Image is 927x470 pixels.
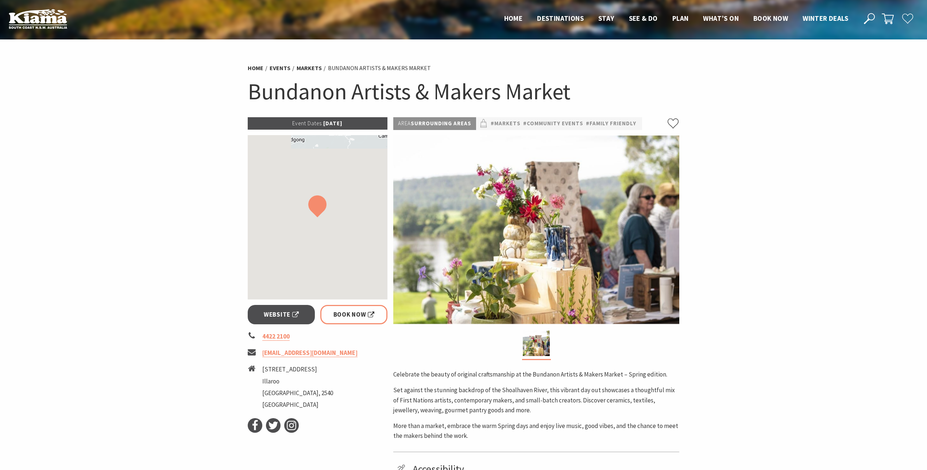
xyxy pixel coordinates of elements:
a: #Family Friendly [586,119,636,128]
p: More than a market, embrace the warm Spring days and enjoy live music, good vibes, and the chance... [393,421,679,441]
nav: Main Menu [497,13,855,25]
span: Plan [672,14,689,23]
span: Winter Deals [803,14,848,23]
p: [DATE] [248,117,388,130]
a: Book Now [320,305,388,324]
p: Set against the stunning backdrop of the Shoalhaven River, this vibrant day out showcases a thoug... [393,385,679,415]
li: Illaroo [262,377,333,386]
span: What’s On [703,14,739,23]
span: Destinations [537,14,584,23]
p: Surrounding Areas [393,117,476,130]
img: A seleciton of ceramic goods are placed on a table outdoor with river views behind [523,330,550,356]
a: #Community Events [523,119,583,128]
span: Website [264,310,299,320]
h1: Bundanon Artists & Makers Market [248,77,680,106]
span: See & Do [629,14,658,23]
li: [STREET_ADDRESS] [262,364,333,374]
a: #Markets [491,119,521,128]
a: 4422 2100 [262,332,290,341]
span: Book now [753,14,788,23]
span: Home [504,14,523,23]
li: [GEOGRAPHIC_DATA] [262,400,333,410]
img: A seleciton of ceramic goods are placed on a table outdoor with river views behind [393,135,679,324]
li: [GEOGRAPHIC_DATA], 2540 [262,388,333,398]
p: Celebrate the beauty of original craftsmanship at the Bundanon Artists & Makers Market – Spring e... [393,370,679,379]
span: Area [398,120,411,127]
span: Book Now [333,310,375,320]
span: Event Dates: [292,120,323,127]
li: Bundanon Artists & Makers Market [328,64,431,73]
span: Stay [598,14,614,23]
a: Events [270,64,290,72]
img: Kiama Logo [9,9,67,29]
a: Home [248,64,263,72]
a: Markets [297,64,322,72]
a: Website [248,305,315,324]
a: [EMAIL_ADDRESS][DOMAIN_NAME] [262,349,358,357]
